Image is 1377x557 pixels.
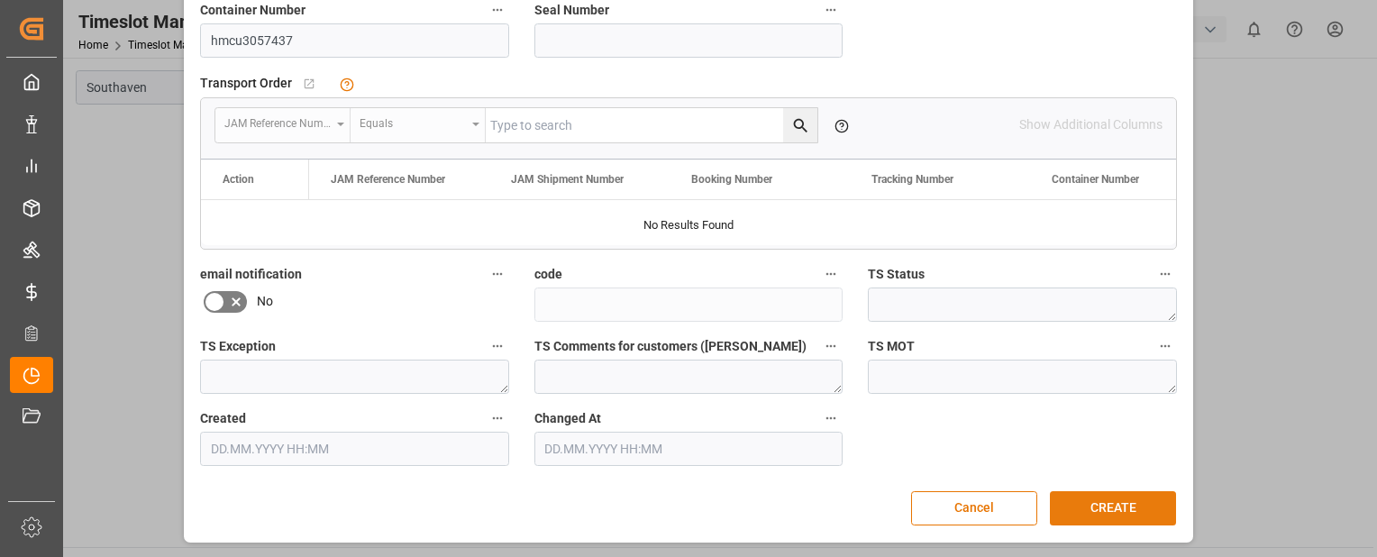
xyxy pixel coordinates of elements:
input: Type to search [486,108,817,142]
button: Cancel [911,491,1037,525]
span: email notification [200,265,302,284]
button: TS Exception [486,334,509,358]
div: Action [223,173,254,186]
span: Created [200,409,246,428]
button: TS Status [1154,262,1177,286]
span: Container Number [200,1,305,20]
span: Booking Number [691,173,772,186]
span: Tracking Number [871,173,953,186]
button: email notification [486,262,509,286]
input: DD.MM.YYYY HH:MM [200,432,509,466]
span: TS MOT [868,337,915,356]
button: code [819,262,843,286]
span: No [257,292,273,311]
span: JAM Reference Number [331,173,445,186]
button: Changed At [819,406,843,430]
button: Created [486,406,509,430]
button: CREATE [1050,491,1176,525]
div: Equals [360,111,466,132]
button: search button [783,108,817,142]
span: Changed At [534,409,601,428]
span: TS Status [868,265,925,284]
span: Container Number [1052,173,1139,186]
span: JAM Shipment Number [511,173,624,186]
span: code [534,265,562,284]
button: TS Comments for customers ([PERSON_NAME]) [819,334,843,358]
input: DD.MM.YYYY HH:MM [534,432,844,466]
div: JAM Reference Number [224,111,331,132]
button: TS MOT [1154,334,1177,358]
span: TS Exception [200,337,276,356]
span: Seal Number [534,1,609,20]
button: open menu [351,108,486,142]
span: Transport Order [200,74,292,93]
span: TS Comments for customers ([PERSON_NAME]) [534,337,807,356]
button: open menu [215,108,351,142]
